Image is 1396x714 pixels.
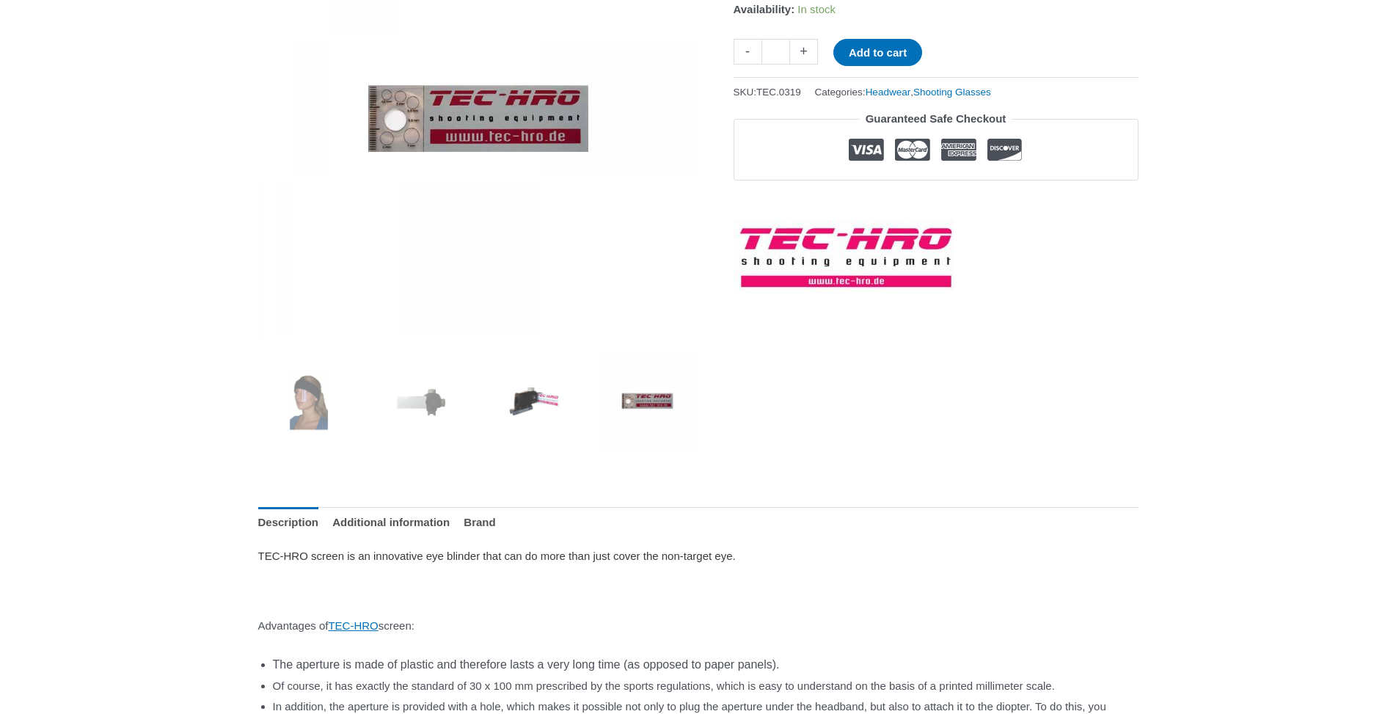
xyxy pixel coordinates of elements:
[273,658,780,671] span: The aperture is made of plastic and therefore lasts a very long time (as opposed to paper panels).
[464,507,495,539] a: Brand
[734,192,1139,209] iframe: Customer reviews powered by Trustpilot
[761,39,790,65] input: Product quantity
[273,676,1139,696] li: Of course, it has exactly the standard of 30 x 100 mm prescribed by the sports regulations, which...
[258,507,319,539] a: Description
[258,350,360,452] img: TEC-HRO Screen
[833,39,922,66] button: Add to cart
[332,507,450,539] a: Additional information
[734,220,954,295] a: TEC-HRO Shooting Equipment
[866,87,911,98] a: Headwear
[797,3,836,15] span: In stock
[596,350,698,452] img: TEC-HRO Screen, Eye-Blinder - Image 4
[734,39,761,65] a: -
[258,616,1139,636] p: Advantages of screen:
[913,87,991,98] a: Shooting Glasses
[258,550,1139,564] h6: TEC-HRO screen is an innovative eye blinder that can do more than just cover the non-target eye.
[815,83,991,101] span: Categories: ,
[756,87,801,98] span: TEC.0319
[734,83,801,101] span: SKU:
[790,39,818,65] a: +
[734,3,795,15] span: Availability:
[370,350,472,452] img: TEC-HRO Screen, Eye-Blinder - Image 2
[328,619,378,632] a: TEC-HRO
[860,109,1012,129] legend: Guaranteed Safe Checkout
[483,350,585,452] img: TEC-HRO Screen, Eye-Blinder - Image 3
